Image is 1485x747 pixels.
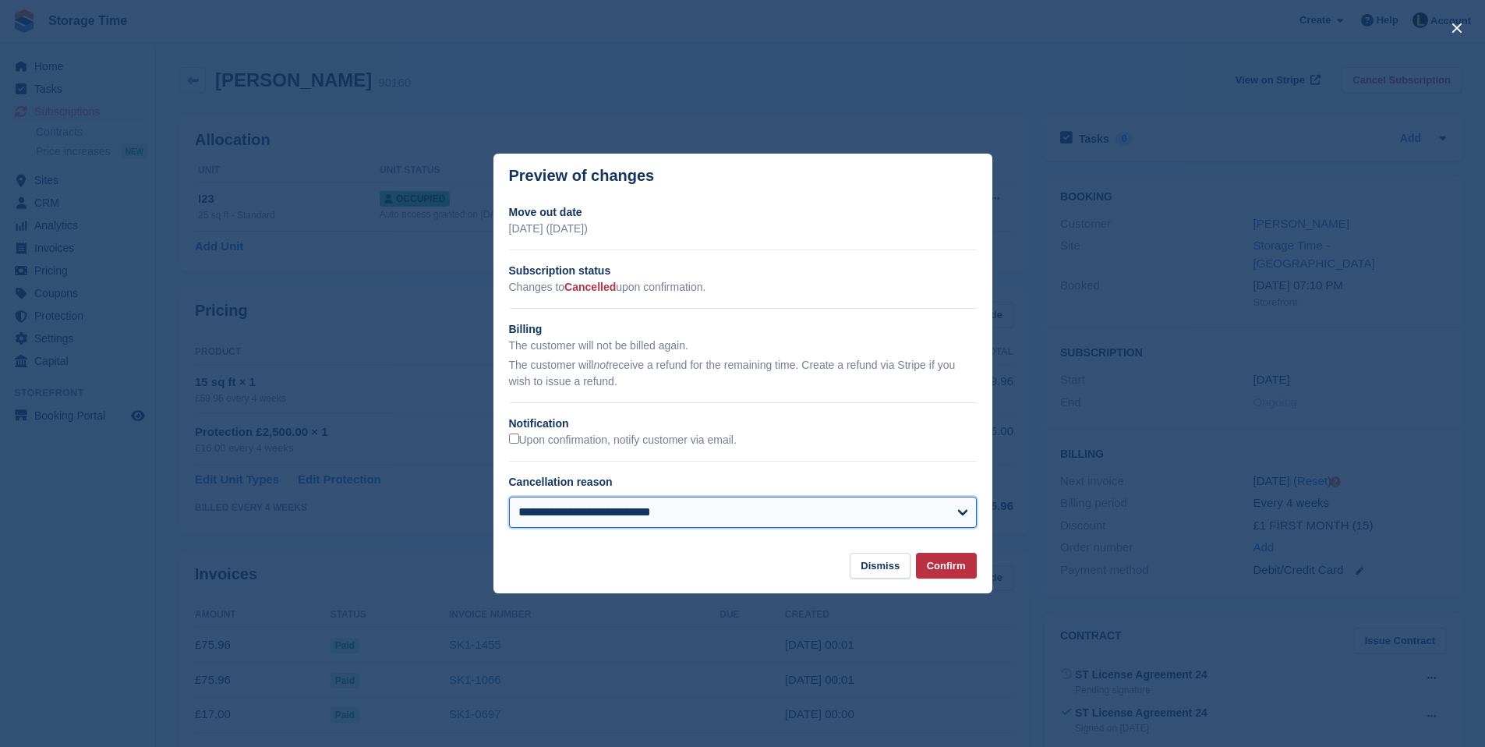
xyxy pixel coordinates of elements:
[509,357,977,390] p: The customer will receive a refund for the remaining time. Create a refund via Stripe if you wish...
[850,553,910,579] button: Dismiss
[509,221,977,237] p: [DATE] ([DATE])
[509,204,977,221] h2: Move out date
[509,167,655,185] p: Preview of changes
[509,434,737,448] label: Upon confirmation, notify customer via email.
[593,359,608,371] em: not
[1444,16,1469,41] button: close
[509,263,977,279] h2: Subscription status
[916,553,977,579] button: Confirm
[509,416,977,432] h2: Notification
[509,279,977,296] p: Changes to upon confirmation.
[564,281,616,293] span: Cancelled
[509,338,977,354] p: The customer will not be billed again.
[509,321,977,338] h2: Billing
[509,434,519,444] input: Upon confirmation, notify customer via email.
[509,476,613,488] label: Cancellation reason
